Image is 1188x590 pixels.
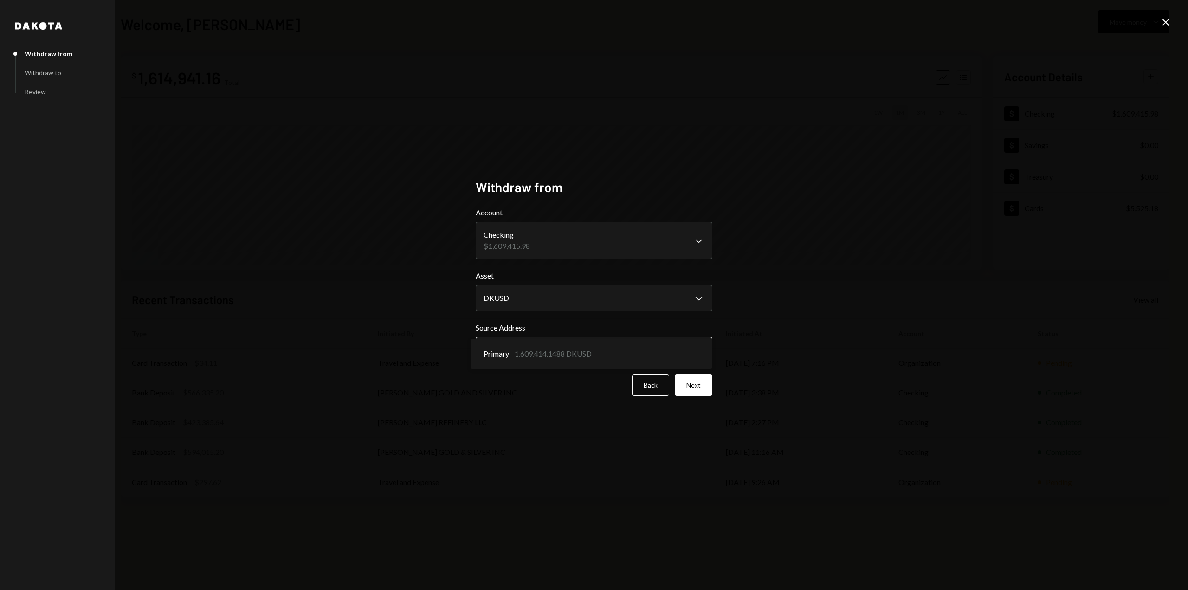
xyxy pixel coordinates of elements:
[476,285,712,311] button: Asset
[476,178,712,196] h2: Withdraw from
[675,374,712,396] button: Next
[25,50,72,58] div: Withdraw from
[632,374,669,396] button: Back
[515,348,592,359] div: 1,609,414.1488 DKUSD
[25,88,46,96] div: Review
[476,222,712,259] button: Account
[484,348,509,359] span: Primary
[476,337,712,363] button: Source Address
[476,270,712,281] label: Asset
[476,207,712,218] label: Account
[476,322,712,333] label: Source Address
[25,69,61,77] div: Withdraw to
